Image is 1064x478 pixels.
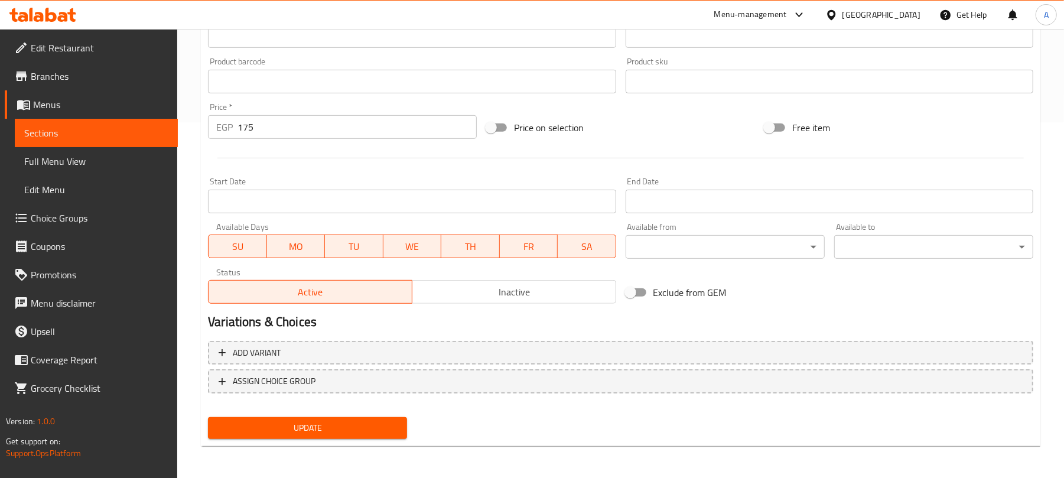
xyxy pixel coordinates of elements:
[330,238,379,255] span: TU
[412,280,616,304] button: Inactive
[714,8,787,22] div: Menu-management
[31,353,168,367] span: Coverage Report
[5,232,178,261] a: Coupons
[208,313,1033,331] h2: Variations & Choices
[383,235,442,258] button: WE
[31,296,168,310] span: Menu disclaimer
[5,317,178,346] a: Upsell
[37,414,55,429] span: 1.0.0
[31,381,168,395] span: Grocery Checklist
[446,238,495,255] span: TH
[5,90,178,119] a: Menus
[5,374,178,402] a: Grocery Checklist
[514,121,584,135] span: Price on selection
[33,97,168,112] span: Menus
[505,238,554,255] span: FR
[208,369,1033,394] button: ASSIGN CHOICE GROUP
[31,268,168,282] span: Promotions
[5,204,178,232] a: Choice Groups
[24,154,168,168] span: Full Menu View
[626,70,1033,93] input: Please enter product sku
[5,34,178,62] a: Edit Restaurant
[417,284,611,301] span: Inactive
[325,235,383,258] button: TU
[31,324,168,339] span: Upsell
[626,235,825,259] div: ​
[233,346,281,360] span: Add variant
[5,261,178,289] a: Promotions
[5,289,178,317] a: Menu disclaimer
[15,147,178,175] a: Full Menu View
[24,126,168,140] span: Sections
[216,120,233,134] p: EGP
[213,238,262,255] span: SU
[213,284,408,301] span: Active
[6,414,35,429] span: Version:
[562,238,611,255] span: SA
[6,434,60,449] span: Get support on:
[208,417,407,439] button: Update
[653,285,727,300] span: Exclude from GEM
[1044,8,1049,21] span: A
[217,421,398,435] span: Update
[31,239,168,253] span: Coupons
[208,280,412,304] button: Active
[31,69,168,83] span: Branches
[792,121,830,135] span: Free item
[267,235,326,258] button: MO
[208,235,266,258] button: SU
[500,235,558,258] button: FR
[5,62,178,90] a: Branches
[15,119,178,147] a: Sections
[31,41,168,55] span: Edit Restaurant
[388,238,437,255] span: WE
[441,235,500,258] button: TH
[15,175,178,204] a: Edit Menu
[558,235,616,258] button: SA
[208,70,616,93] input: Please enter product barcode
[834,235,1033,259] div: ​
[5,346,178,374] a: Coverage Report
[24,183,168,197] span: Edit Menu
[233,374,315,389] span: ASSIGN CHOICE GROUP
[272,238,321,255] span: MO
[6,446,81,461] a: Support.OpsPlatform
[31,211,168,225] span: Choice Groups
[208,341,1033,365] button: Add variant
[842,8,920,21] div: [GEOGRAPHIC_DATA]
[237,115,477,139] input: Please enter price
